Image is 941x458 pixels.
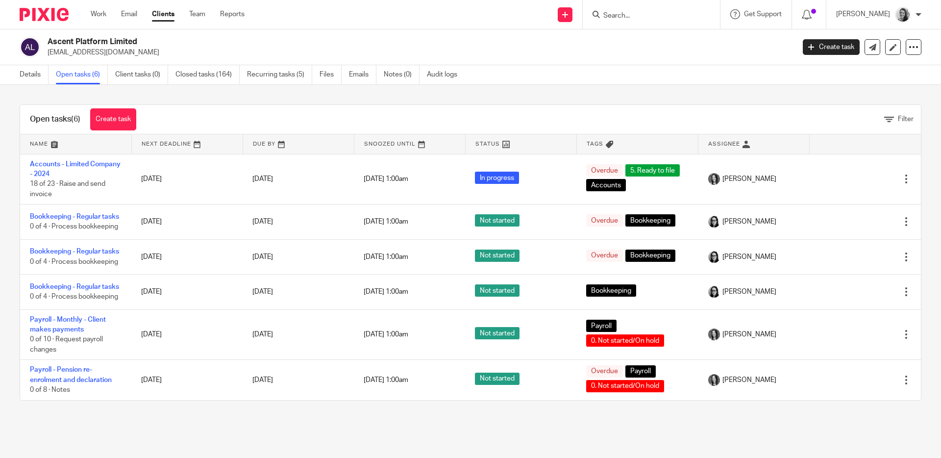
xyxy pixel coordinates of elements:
[625,214,675,227] span: Bookkeeping
[898,116,914,123] span: Filter
[475,141,500,147] span: Status
[30,114,80,125] h1: Open tasks
[30,386,70,393] span: 0 of 8 · Notes
[189,9,205,19] a: Team
[708,374,720,386] img: brodie%203%20small.jpg
[895,7,911,23] img: IMG-0056.JPG
[475,214,520,227] span: Not started
[71,115,80,123] span: (6)
[586,284,636,297] span: Bookkeeping
[115,65,168,84] a: Client tasks (0)
[48,37,640,47] h2: Ascent Platform Limited
[586,214,623,227] span: Overdue
[384,65,420,84] a: Notes (0)
[131,154,243,204] td: [DATE]
[586,320,617,332] span: Payroll
[30,283,119,290] a: Bookkeeping - Regular tasks
[586,164,623,177] span: Overdue
[708,216,720,228] img: Profile%20photo.jpeg
[586,380,664,392] span: 0. Not started/On hold
[30,180,105,198] span: 18 of 23 · Raise and send invoice
[722,375,776,385] span: [PERSON_NAME]
[56,65,108,84] a: Open tasks (6)
[475,250,520,262] span: Not started
[30,224,118,230] span: 0 of 4 · Process bookkeeping
[20,37,40,57] img: svg%3E
[587,141,603,147] span: Tags
[30,336,103,353] span: 0 of 10 · Request payroll changes
[427,65,465,84] a: Audit logs
[803,39,860,55] a: Create task
[131,309,243,360] td: [DATE]
[121,9,137,19] a: Email
[722,287,776,297] span: [PERSON_NAME]
[708,329,720,340] img: brodie%203%20small.jpg
[252,377,273,383] span: [DATE]
[364,141,416,147] span: Snoozed Until
[364,331,408,338] span: [DATE] 1:00am
[90,108,136,130] a: Create task
[475,284,520,297] span: Not started
[247,65,312,84] a: Recurring tasks (5)
[48,48,788,57] p: [EMAIL_ADDRESS][DOMAIN_NAME]
[708,251,720,263] img: Profile%20photo.jpeg
[30,258,118,265] span: 0 of 4 · Process bookkeeping
[364,176,408,182] span: [DATE] 1:00am
[708,173,720,185] img: brodie%203%20small.jpg
[252,176,273,182] span: [DATE]
[364,254,408,260] span: [DATE] 1:00am
[586,365,623,378] span: Overdue
[30,366,112,383] a: Payroll - Pension re-enrolment and declaration
[91,9,106,19] a: Work
[252,288,273,295] span: [DATE]
[722,252,776,262] span: [PERSON_NAME]
[252,254,273,260] span: [DATE]
[252,218,273,225] span: [DATE]
[744,11,782,18] span: Get Support
[30,248,119,255] a: Bookkeeping - Regular tasks
[349,65,376,84] a: Emails
[836,9,890,19] p: [PERSON_NAME]
[625,365,656,378] span: Payroll
[30,316,106,333] a: Payroll - Monthly - Client makes payments
[20,8,69,21] img: Pixie
[722,217,776,227] span: [PERSON_NAME]
[131,360,243,400] td: [DATE]
[625,164,680,177] span: 5. Ready to file
[475,172,519,184] span: In progress
[625,250,675,262] span: Bookkeeping
[586,250,623,262] span: Overdue
[30,161,121,178] a: Accounts - Limited Company - 2024
[220,9,245,19] a: Reports
[364,377,408,383] span: [DATE] 1:00am
[30,213,119,220] a: Bookkeeping - Regular tasks
[320,65,342,84] a: Files
[30,293,118,300] span: 0 of 4 · Process bookkeeping
[20,65,49,84] a: Details
[708,286,720,298] img: Profile%20photo.jpeg
[131,239,243,274] td: [DATE]
[722,330,776,339] span: [PERSON_NAME]
[364,218,408,225] span: [DATE] 1:00am
[364,288,408,295] span: [DATE] 1:00am
[475,373,520,385] span: Not started
[602,12,691,21] input: Search
[475,327,520,339] span: Not started
[252,331,273,338] span: [DATE]
[175,65,240,84] a: Closed tasks (164)
[722,174,776,184] span: [PERSON_NAME]
[152,9,174,19] a: Clients
[586,179,626,191] span: Accounts
[131,275,243,309] td: [DATE]
[586,334,664,347] span: 0. Not started/On hold
[131,204,243,239] td: [DATE]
